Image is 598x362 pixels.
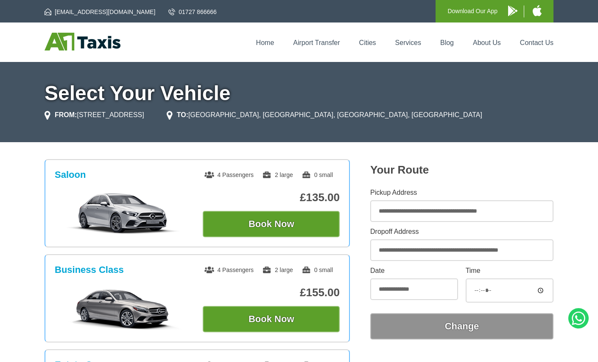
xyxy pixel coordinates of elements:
a: Airport Transfer [293,39,340,46]
span: 0 small [302,171,333,178]
button: Book Now [203,306,340,332]
a: Services [395,39,421,46]
a: About Us [473,39,501,46]
h2: Your Route [370,163,553,177]
a: Cities [359,39,376,46]
span: 4 Passengers [204,171,254,178]
p: £155.00 [203,286,340,299]
img: A1 Taxis iPhone App [533,5,542,16]
a: Blog [440,39,454,46]
span: 0 small [302,267,333,273]
a: Home [256,39,274,46]
label: Dropoff Address [370,228,553,235]
a: Contact Us [520,39,553,46]
label: Pickup Address [370,189,553,196]
li: [GEOGRAPHIC_DATA], [GEOGRAPHIC_DATA], [GEOGRAPHIC_DATA], [GEOGRAPHIC_DATA] [167,110,482,120]
img: Business Class [59,287,187,330]
h3: Saloon [55,169,86,180]
a: 01727 866666 [168,8,217,16]
button: Book Now [203,211,340,237]
a: [EMAIL_ADDRESS][DOMAIN_NAME] [45,8,155,16]
img: Saloon [59,192,187,235]
span: 2 large [262,267,293,273]
strong: FROM: [55,111,77,118]
span: 2 large [262,171,293,178]
h1: Select Your Vehicle [45,83,553,104]
strong: TO: [177,111,188,118]
span: 4 Passengers [204,267,254,273]
p: Download Our App [447,6,497,17]
p: £135.00 [203,191,340,204]
h3: Business Class [55,264,124,275]
img: A1 Taxis Android App [508,6,517,16]
li: [STREET_ADDRESS] [45,110,144,120]
label: Time [466,267,553,274]
img: A1 Taxis St Albans LTD [45,33,120,51]
label: Date [370,267,458,274]
button: Change [370,313,553,340]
